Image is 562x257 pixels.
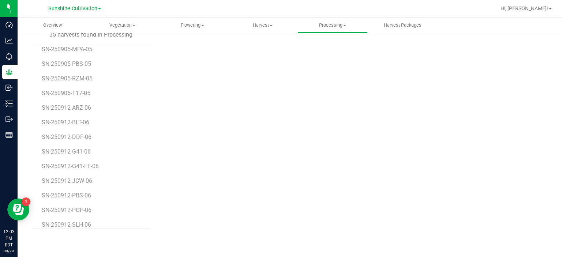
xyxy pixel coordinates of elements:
[5,116,13,123] inline-svg: Outbound
[22,197,30,206] iframe: Resource center unread badge
[33,22,72,29] span: Overview
[5,100,13,107] inline-svg: Inventory
[158,22,227,29] span: Flowering
[42,46,92,53] span: SN-250905-MPA-05
[5,84,13,91] inline-svg: Inbound
[42,148,91,155] span: SN-250912-G41-06
[5,21,13,29] inline-svg: Dashboard
[88,22,157,29] span: Vegetation
[374,22,431,29] span: Harvest Packages
[32,30,150,39] div: 35 harvests found in Processing
[158,18,228,33] a: Flowering
[7,199,29,220] iframe: Resource center
[228,22,297,29] span: Harvest
[3,228,14,248] p: 12:03 PM EDT
[298,22,367,29] span: Processing
[42,163,99,170] span: SN-250912-G41-FF-06
[18,18,87,33] a: Overview
[42,177,92,184] span: SN-250912-JCW-06
[297,18,367,33] a: Processing
[42,90,90,97] span: SN-250905-T17-05
[228,18,297,33] a: Harvest
[42,207,91,213] span: SN-250912-PGP-06
[42,192,91,199] span: SN-250912-PBS-06
[48,5,97,12] span: Sunshine Cultivation
[5,131,13,139] inline-svg: Reports
[368,18,438,33] a: Harvest Packages
[42,221,91,228] span: SN-250912-SLH-06
[42,119,89,126] span: SN-250912-BLT-06
[42,104,91,111] span: SN-250912-ARZ-06
[5,53,13,60] inline-svg: Monitoring
[3,248,14,254] p: 09/29
[501,5,548,11] span: Hi, [PERSON_NAME]!
[5,68,13,76] inline-svg: Grow
[5,37,13,44] inline-svg: Analytics
[42,60,91,67] span: SN-250905-PBS-05
[42,75,93,82] span: SN-250905-RZM-05
[42,133,91,140] span: SN-250912-DDF-06
[87,18,157,33] a: Vegetation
